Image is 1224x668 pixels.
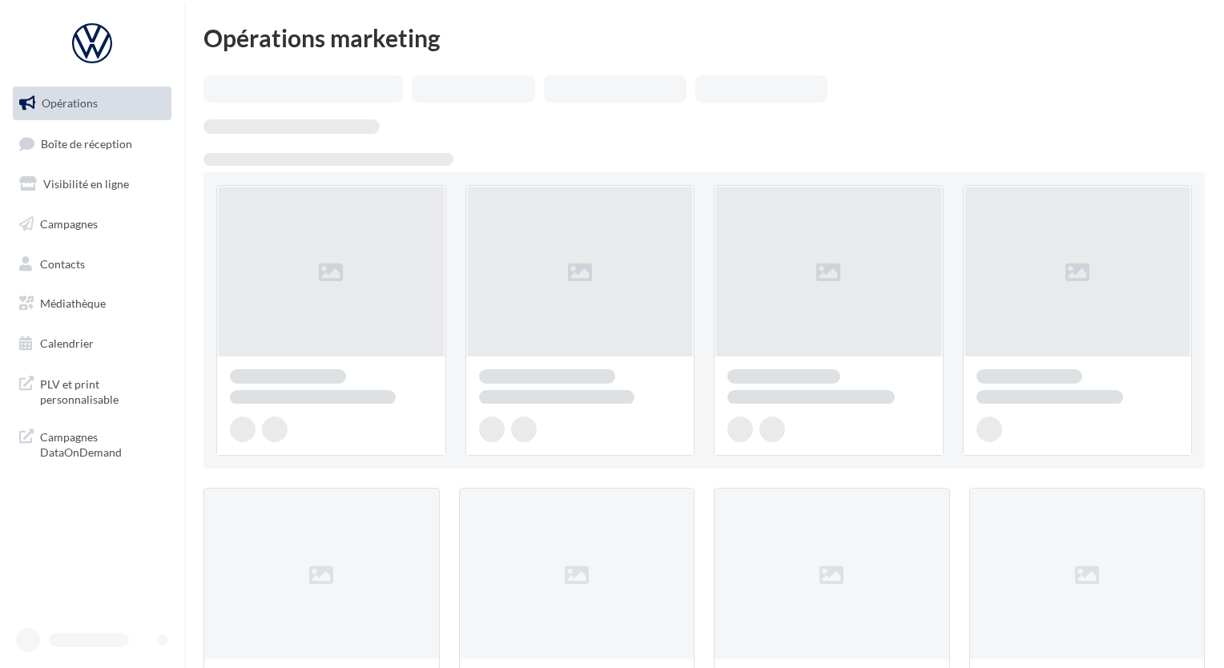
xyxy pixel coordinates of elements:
span: Médiathèque [40,296,106,310]
span: PLV et print personnalisable [40,373,165,408]
a: Visibilité en ligne [10,167,175,201]
span: Boîte de réception [41,136,132,150]
span: Contacts [40,256,85,270]
a: Contacts [10,247,175,281]
span: Campagnes DataOnDemand [40,426,165,461]
span: Campagnes [40,217,98,231]
span: Opérations [42,96,98,110]
span: Calendrier [40,336,94,350]
a: Campagnes DataOnDemand [10,420,175,467]
a: Boîte de réception [10,127,175,161]
a: Calendrier [10,327,175,360]
a: Opérations [10,87,175,120]
div: Opérations marketing [203,26,1205,50]
a: PLV et print personnalisable [10,367,175,414]
span: Visibilité en ligne [43,177,129,191]
a: Médiathèque [10,287,175,320]
a: Campagnes [10,207,175,241]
